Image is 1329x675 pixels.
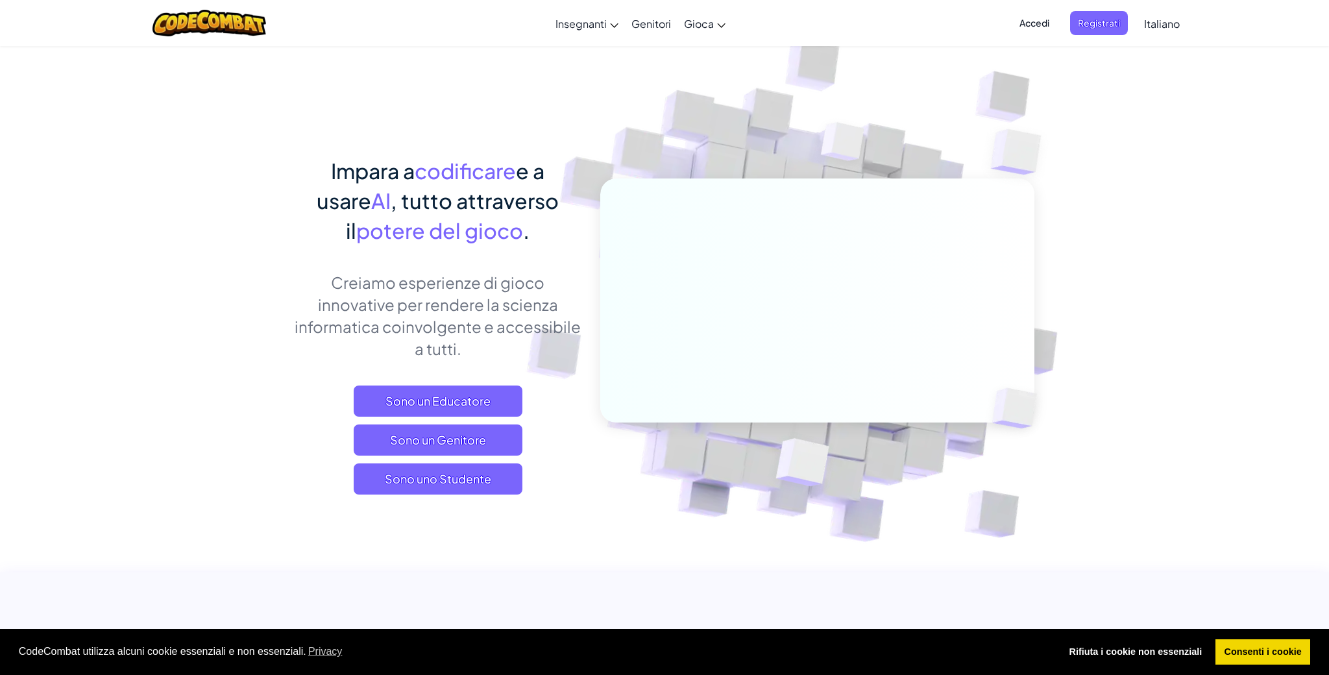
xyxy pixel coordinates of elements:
span: Italiano [1144,17,1180,31]
img: Overlap cubes [971,361,1068,456]
p: Creiamo esperienze di gioco innovative per rendere la scienza informatica coinvolgente e accessib... [295,271,581,360]
button: Sono uno Studente [354,463,522,495]
a: allow cookies [1215,639,1310,665]
a: Insegnanti [549,6,625,41]
img: CodeCombat logo [152,10,266,36]
span: . [523,217,530,243]
a: Gioca [677,6,732,41]
span: CodeCombat utilizza alcuni cookie essenziali e non essenziali. [19,642,1050,661]
span: Gioca [684,17,714,31]
img: Overlap cubes [797,97,890,193]
a: learn more about cookies [306,642,345,661]
button: Registrati [1070,11,1128,35]
a: deny cookies [1060,639,1211,665]
a: Genitori [625,6,677,41]
span: Insegnanti [555,17,607,31]
img: Overlap cubes [965,97,1077,207]
a: Sono un Genitore [354,424,522,456]
span: codificare [415,158,516,184]
span: potere del gioco [356,217,523,243]
a: Italiano [1138,6,1186,41]
button: Accedi [1012,11,1057,35]
span: , tutto attraverso il [346,188,559,243]
span: Impara a [331,158,415,184]
span: AI [371,188,391,214]
a: Sono un Educatore [354,386,522,417]
img: Overlap cubes [744,411,860,519]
